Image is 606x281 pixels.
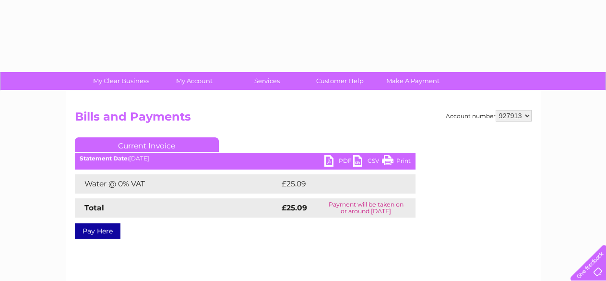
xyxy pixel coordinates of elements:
h2: Bills and Payments [75,110,532,128]
a: My Clear Business [82,72,161,90]
a: Current Invoice [75,137,219,152]
strong: Total [84,203,104,212]
a: My Account [154,72,234,90]
a: Customer Help [300,72,380,90]
strong: £25.09 [282,203,307,212]
b: Statement Date: [80,155,129,162]
div: [DATE] [75,155,416,162]
a: CSV [353,155,382,169]
div: Account number [446,110,532,122]
a: Pay Here [75,223,120,239]
td: Water @ 0% VAT [75,174,279,194]
td: Payment will be taken on or around [DATE] [317,198,416,218]
a: Print [382,155,411,169]
a: Services [227,72,307,90]
a: Make A Payment [373,72,452,90]
td: £25.09 [279,174,396,194]
a: PDF [324,155,353,169]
